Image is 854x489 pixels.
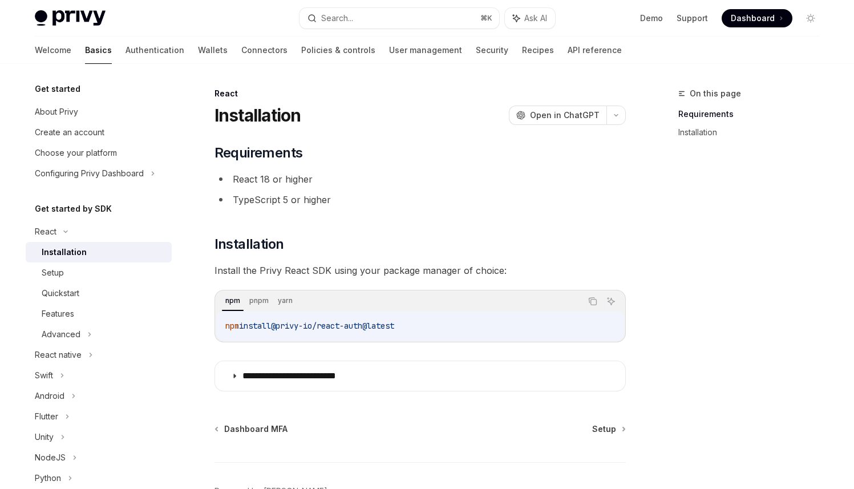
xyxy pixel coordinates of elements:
[214,144,303,162] span: Requirements
[568,37,622,64] a: API reference
[35,167,144,180] div: Configuring Privy Dashboard
[26,102,172,122] a: About Privy
[126,37,184,64] a: Authentication
[802,9,820,27] button: Toggle dark mode
[26,122,172,143] a: Create an account
[480,14,492,23] span: ⌘ K
[321,11,353,25] div: Search...
[216,423,288,435] a: Dashboard MFA
[301,37,375,64] a: Policies & controls
[35,430,54,444] div: Unity
[26,283,172,304] a: Quickstart
[224,423,288,435] span: Dashboard MFA
[585,294,600,309] button: Copy the contents from the code block
[35,369,53,382] div: Swift
[592,423,616,435] span: Setup
[241,37,288,64] a: Connectors
[722,9,792,27] a: Dashboard
[299,8,499,29] button: Search...⌘K
[678,105,829,123] a: Requirements
[85,37,112,64] a: Basics
[35,146,117,160] div: Choose your platform
[239,321,271,331] span: install
[42,307,74,321] div: Features
[214,192,626,208] li: TypeScript 5 or higher
[690,87,741,100] span: On this page
[35,82,80,96] h5: Get started
[35,37,71,64] a: Welcome
[35,202,112,216] h5: Get started by SDK
[604,294,618,309] button: Ask AI
[198,37,228,64] a: Wallets
[35,225,56,239] div: React
[214,88,626,99] div: React
[214,262,626,278] span: Install the Privy React SDK using your package manager of choice:
[35,451,66,464] div: NodeJS
[26,304,172,324] a: Features
[35,348,82,362] div: React native
[35,410,58,423] div: Flutter
[26,262,172,283] a: Setup
[678,123,829,142] a: Installation
[35,10,106,26] img: light logo
[271,321,394,331] span: @privy-io/react-auth@latest
[35,126,104,139] div: Create an account
[42,286,79,300] div: Quickstart
[214,105,301,126] h1: Installation
[26,242,172,262] a: Installation
[509,106,606,125] button: Open in ChatGPT
[42,328,80,341] div: Advanced
[389,37,462,64] a: User management
[225,321,239,331] span: npm
[522,37,554,64] a: Recipes
[35,471,61,485] div: Python
[246,294,272,308] div: pnpm
[35,389,64,403] div: Android
[42,245,87,259] div: Installation
[530,110,600,121] span: Open in ChatGPT
[214,171,626,187] li: React 18 or higher
[640,13,663,24] a: Demo
[274,294,296,308] div: yarn
[677,13,708,24] a: Support
[505,8,555,29] button: Ask AI
[731,13,775,24] span: Dashboard
[592,423,625,435] a: Setup
[42,266,64,280] div: Setup
[26,143,172,163] a: Choose your platform
[35,105,78,119] div: About Privy
[214,235,284,253] span: Installation
[222,294,244,308] div: npm
[524,13,547,24] span: Ask AI
[476,37,508,64] a: Security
